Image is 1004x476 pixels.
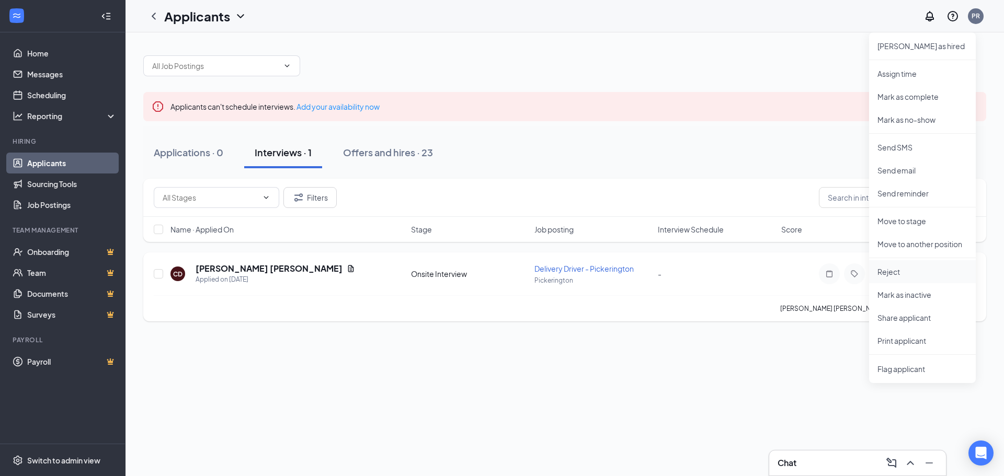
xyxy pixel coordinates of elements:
[27,64,117,85] a: Messages
[968,440,994,466] div: Open Intercom Messenger
[154,146,223,159] div: Applications · 0
[883,455,900,471] button: ComposeMessage
[12,10,22,21] svg: WorkstreamLogo
[13,455,23,466] svg: Settings
[283,62,291,70] svg: ChevronDown
[27,304,117,325] a: SurveysCrown
[347,264,355,273] svg: Document
[781,224,802,235] span: Score
[972,11,980,20] div: PR
[147,10,160,22] svg: ChevronLeft
[780,304,976,313] p: [PERSON_NAME] [PERSON_NAME] has applied more than .
[27,194,117,215] a: Job Postings
[921,455,938,471] button: Minimize
[27,241,117,262] a: OnboardingCrown
[819,187,976,208] input: Search in interviews
[411,269,528,279] div: Onsite Interview
[885,457,898,469] svg: ComposeMessage
[534,224,574,235] span: Job posting
[877,266,967,277] p: Reject
[534,276,652,285] p: Pickerington
[173,270,182,278] div: CD
[658,224,724,235] span: Interview Schedule
[658,269,661,278] span: -
[13,137,115,146] div: Hiring
[411,224,432,235] span: Stage
[27,455,100,466] div: Switch to admin view
[262,193,270,202] svg: ChevronDown
[848,270,861,278] svg: Tag
[196,274,355,285] div: Applied on [DATE]
[27,111,117,121] div: Reporting
[255,146,312,159] div: Interviews · 1
[778,457,796,469] h3: Chat
[27,43,117,64] a: Home
[283,187,337,208] button: Filter Filters
[27,351,117,372] a: PayrollCrown
[823,270,836,278] svg: Note
[296,102,380,111] a: Add your availability now
[170,224,234,235] span: Name · Applied On
[904,457,917,469] svg: ChevronUp
[101,11,111,21] svg: Collapse
[234,10,247,22] svg: ChevronDown
[292,191,305,204] svg: Filter
[13,335,115,344] div: Payroll
[196,263,343,274] h5: [PERSON_NAME] [PERSON_NAME]
[27,153,117,173] a: Applicants
[164,7,230,25] h1: Applicants
[27,262,117,283] a: TeamCrown
[946,10,959,22] svg: QuestionInfo
[152,60,279,72] input: All Job Postings
[902,455,919,471] button: ChevronUp
[163,192,258,203] input: All Stages
[534,264,634,273] span: Delivery Driver - Pickerington
[170,102,380,111] span: Applicants can't schedule interviews.
[13,226,115,235] div: Team Management
[13,111,23,121] svg: Analysis
[152,100,164,113] svg: Error
[27,173,117,194] a: Sourcing Tools
[923,10,936,22] svg: Notifications
[27,85,117,106] a: Scheduling
[923,457,935,469] svg: Minimize
[343,146,433,159] div: Offers and hires · 23
[27,283,117,304] a: DocumentsCrown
